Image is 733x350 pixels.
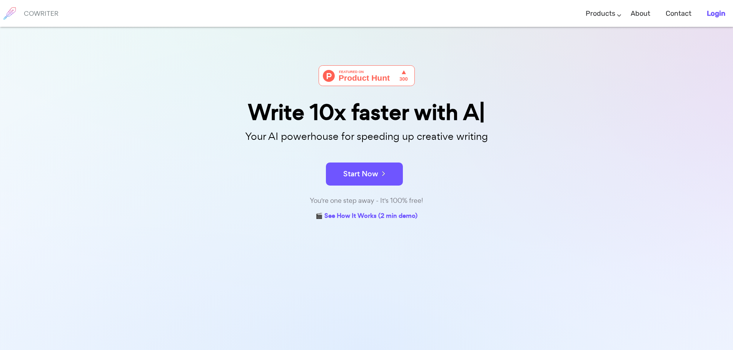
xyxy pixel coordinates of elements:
[24,10,58,17] h6: COWRITER
[707,9,725,18] b: Login
[326,163,403,186] button: Start Now
[707,2,725,25] a: Login
[174,195,559,206] div: You're one step away - It's 100% free!
[316,211,417,222] a: 🎬 See How It Works (2 min demo)
[174,128,559,145] p: Your AI powerhouse for speeding up creative writing
[174,101,559,123] div: Write 10x faster with A
[666,2,691,25] a: Contact
[586,2,615,25] a: Products
[319,65,415,86] img: Cowriter - Your AI buddy for speeding up creative writing | Product Hunt
[631,2,650,25] a: About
